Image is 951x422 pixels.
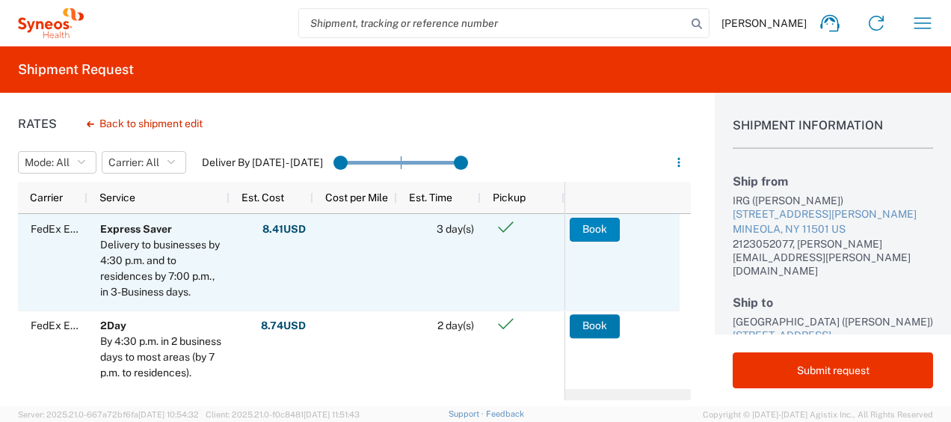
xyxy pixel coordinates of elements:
a: Support [449,409,486,418]
a: [STREET_ADDRESS][US_STATE][GEOGRAPHIC_DATA] US [733,328,933,358]
button: 8.74USD [260,314,307,338]
span: Carrier [30,192,63,204]
button: Book [570,218,620,242]
button: Book [570,314,620,338]
a: Feedback [486,409,524,418]
span: Est. Time [409,192,452,204]
div: Express Saver [100,221,223,237]
button: Submit request [733,352,933,388]
span: Pickup [493,192,526,204]
div: MINEOLA, NY 11501 US [733,222,933,237]
button: Mode: All [18,151,96,174]
h1: Shipment Information [733,118,933,149]
button: Back to shipment edit [75,111,215,137]
span: 2 day(s) [437,320,474,332]
div: [GEOGRAPHIC_DATA] ([PERSON_NAME]) [733,315,933,328]
label: Deliver By [DATE] - [DATE] [202,156,323,169]
span: Copyright © [DATE]-[DATE] Agistix Inc., All Rights Reserved [703,408,933,421]
span: 3 day(s) [437,223,474,235]
h2: Ship from [733,174,933,189]
button: Carrier: All [102,151,186,174]
div: By 4:30 p.m. in 2 business days to most areas (by 7 p.m. to residences). [100,334,223,382]
button: 8.41USD [262,218,307,242]
div: 2Day [100,319,223,334]
h1: Rates [18,117,57,131]
span: Est. Cost [241,192,284,204]
div: [STREET_ADDRESS] [733,328,933,343]
div: [STREET_ADDRESS][PERSON_NAME] [733,207,933,222]
span: Cost per Mile [325,192,388,204]
div: Delivery to businesses by 4:30 p.m. and to residences by 7:00 p.m., in 3-Business days. [100,237,223,300]
h2: Ship to [733,296,933,310]
a: [STREET_ADDRESS][PERSON_NAME]MINEOLA, NY 11501 US [733,207,933,236]
span: Server: 2025.21.0-667a72bf6fa [18,410,199,419]
div: IRG ([PERSON_NAME]) [733,194,933,207]
span: FedEx Express [31,223,102,235]
span: 8.74 USD [261,319,306,334]
span: Mode: All [25,156,70,170]
span: [DATE] 11:51:43 [304,410,360,419]
span: 8.41 USD [262,222,306,236]
h2: Shipment Request [18,61,134,79]
input: Shipment, tracking or reference number [299,9,686,37]
span: Service [99,192,135,204]
div: 2123052077, [PERSON_NAME][EMAIL_ADDRESS][PERSON_NAME][DOMAIN_NAME] [733,237,933,278]
span: Client: 2025.21.0-f0c8481 [206,410,360,419]
span: Carrier: All [108,156,159,170]
span: [DATE] 10:54:32 [138,410,199,419]
span: FedEx Express [31,320,102,332]
span: [PERSON_NAME] [721,16,807,30]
